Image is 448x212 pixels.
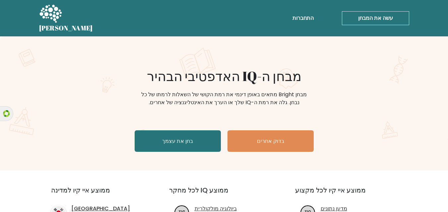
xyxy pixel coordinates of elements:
[292,14,314,22] font: התחברות
[358,14,393,22] font: עשה את המבחן
[169,186,228,195] font: ממוצע IQ לכל מחקר
[295,186,366,195] font: ממוצע איי קיו לכל מקצוע
[141,91,307,106] font: מבחן Bright מתאים באופן דינמי את רמת הקושי של השאלות לרמתו של כל נבחן. גלה את רמת ה-IQ שלך או הער...
[342,11,409,25] a: עשה את המבחן
[39,23,93,32] font: [PERSON_NAME]
[162,137,193,145] font: בחן את עצמך
[147,67,301,85] font: מבחן ה-IQ האדפטיבי הבהיר
[51,186,110,195] font: ממוצע איי קיו למדינה
[257,137,284,145] font: בדוק אחרים
[39,3,93,34] a: [PERSON_NAME]
[227,130,314,152] a: בדוק אחרים
[290,12,316,25] a: התחברות
[135,130,221,152] a: בחן את עצמך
